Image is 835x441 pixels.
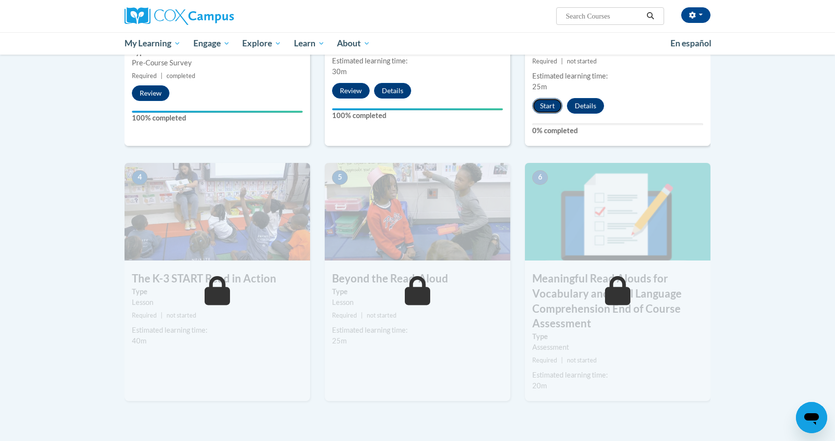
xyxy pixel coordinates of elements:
span: About [337,38,370,49]
span: 4 [132,170,147,185]
div: Your progress [332,108,503,110]
a: Engage [187,32,236,55]
span: completed [167,72,195,80]
span: 5 [332,170,348,185]
span: | [561,357,563,364]
span: 40m [132,337,146,345]
span: Required [332,312,357,319]
img: Course Image [125,163,310,261]
button: Details [374,83,411,99]
label: 100% completed [132,113,303,123]
div: Lesson [132,297,303,308]
div: Estimated learning time: [332,56,503,66]
div: Lesson [332,297,503,308]
div: Estimated learning time: [332,325,503,336]
button: Review [332,83,370,99]
button: Start [532,98,563,114]
div: Estimated learning time: [132,325,303,336]
label: 100% completed [332,110,503,121]
span: Required [532,58,557,65]
span: | [561,58,563,65]
span: not started [367,312,397,319]
a: Learn [288,32,331,55]
a: My Learning [118,32,187,55]
span: Required [532,357,557,364]
button: Search [643,10,658,22]
img: Course Image [525,163,710,261]
a: Explore [236,32,288,55]
span: Required [132,312,157,319]
span: 25m [332,337,347,345]
span: Learn [294,38,325,49]
span: 6 [532,170,548,185]
a: About [331,32,377,55]
div: Main menu [110,32,725,55]
span: 25m [532,82,547,91]
span: not started [567,58,597,65]
span: not started [167,312,196,319]
span: | [361,312,363,319]
span: My Learning [125,38,181,49]
span: | [161,72,163,80]
span: | [161,312,163,319]
h3: The K-3 START Read in Action [125,271,310,286]
div: Estimated learning time: [532,370,703,381]
div: Pre-Course Survey [132,58,303,68]
label: Type [132,286,303,297]
iframe: Button to launch messaging window [796,402,827,433]
span: Engage [193,38,230,49]
input: Search Courses [565,10,643,22]
button: Details [567,98,604,114]
div: Your progress [132,111,303,113]
span: Explore [242,38,281,49]
button: Account Settings [681,7,710,23]
button: Review [132,85,169,101]
div: Assessment [532,342,703,353]
div: Estimated learning time: [532,71,703,81]
label: 0% completed [532,125,703,136]
label: Type [332,286,503,297]
span: 20m [532,381,547,390]
span: 30m [332,67,347,76]
h3: Meaningful Read Alouds for Vocabulary and Oral Language Comprehension End of Course Assessment [525,271,710,331]
span: not started [567,357,597,364]
img: Course Image [325,163,510,261]
h3: Beyond the Read-Aloud [325,271,510,286]
span: Required [132,72,157,80]
img: Cox Campus [125,7,234,25]
a: En español [664,33,718,54]
a: Cox Campus [125,7,310,25]
span: En español [670,38,711,48]
label: Type [532,331,703,342]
